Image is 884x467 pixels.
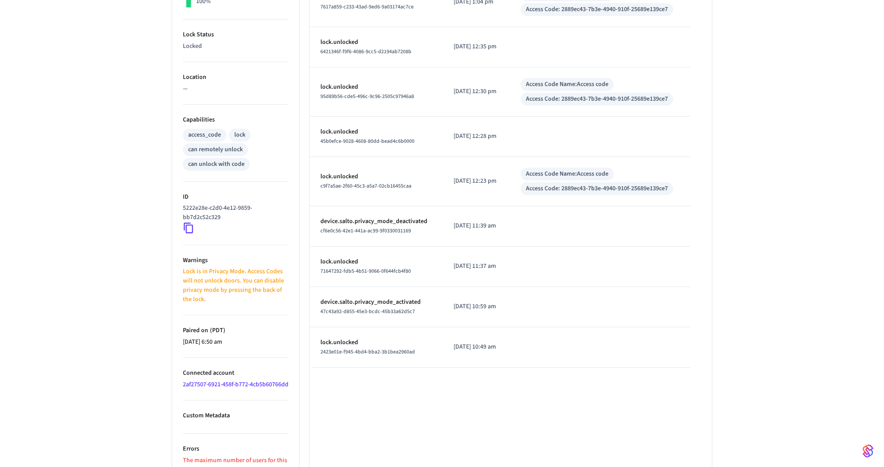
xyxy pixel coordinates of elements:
p: Lock is in Privacy Mode. Access Codes will not unlock doors. You can disable privacy mode by pres... [183,267,288,304]
div: Access Code: 2889ec43-7b3e-4940-910f-25689e139ce7 [526,5,668,14]
p: lock.unlocked [320,127,432,137]
span: 71647292-fdb5-4b51-9066-0f644fcb4f80 [320,267,411,275]
p: lock.unlocked [320,172,432,181]
div: can remotely unlock [188,145,243,154]
p: Connected account [183,369,288,378]
span: c9f7a5ae-2f60-45c3-a5a7-02cb16455caa [320,182,411,190]
p: Capabilities [183,115,288,125]
p: [DATE] 12:28 pm [454,132,499,141]
p: device.salto.privacy_mode_deactivated [320,217,432,226]
div: Access Code: 2889ec43-7b3e-4940-910f-25689e139ce7 [526,184,668,193]
span: ( PDT ) [208,326,225,335]
p: [DATE] 12:30 pm [454,87,499,96]
div: lock [234,130,245,140]
p: device.salto.privacy_mode_activated [320,298,432,307]
img: SeamLogoGradient.69752ec5.svg [863,444,873,458]
div: Access Code: 2889ec43-7b3e-4940-910f-25689e139ce7 [526,94,668,104]
span: 6421346f-f9f6-4086-9cc5-d2194ab7208b [320,48,411,55]
span: 95d89b56-cde5-496c-9c96-2505c97946a8 [320,93,414,100]
p: lock.unlocked [320,82,432,92]
div: can unlock with code [188,160,245,169]
p: Paired on [183,326,288,335]
p: lock.unlocked [320,338,432,347]
a: 2af27507-6921-458f-b772-4cb5b60766dd [183,380,288,389]
p: [DATE] 11:39 am [454,221,499,231]
span: 47c43a92-d855-45e3-bcdc-45b33a62d5c7 [320,308,415,315]
p: Lock Status [183,30,288,39]
span: 2423e01e-f945-4bd4-bba2-3b1bea2960ad [320,348,415,356]
p: [DATE] 10:59 am [454,302,499,311]
p: lock.unlocked [320,257,432,267]
div: access_code [188,130,221,140]
p: Errors [183,444,288,454]
span: 7617a859-c233-43ad-9ed6-9a03174ac7ce [320,3,414,11]
p: — [183,84,288,94]
p: Warnings [183,256,288,265]
p: [DATE] 12:23 pm [454,177,499,186]
p: 5222e28e-c2d0-4e12-9859-bb7d2c52c329 [183,204,285,222]
span: 45b0efce-9028-4608-80dd-bead4c6b0000 [320,137,414,145]
p: ID [183,192,288,202]
p: [DATE] 11:37 am [454,262,499,271]
p: Custom Metadata [183,411,288,420]
div: Access Code Name: Access code [526,80,608,89]
p: [DATE] 10:49 am [454,342,499,352]
p: [DATE] 12:35 pm [454,42,499,51]
div: Access Code Name: Access code [526,169,608,179]
span: cf6e0c56-42e1-441a-ac99-9f0330031169 [320,227,411,235]
p: Locked [183,42,288,51]
p: [DATE] 6:50 am [183,337,288,347]
p: Location [183,73,288,82]
p: lock.unlocked [320,38,432,47]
